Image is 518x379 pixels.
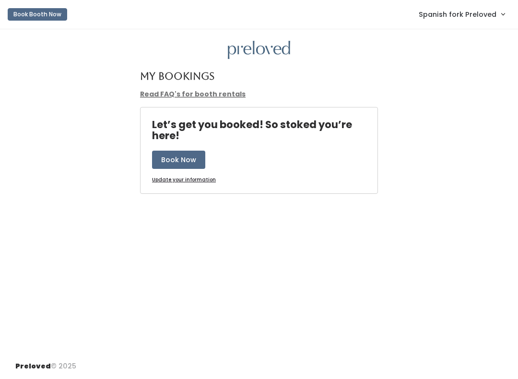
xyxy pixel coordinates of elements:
[152,176,216,183] u: Update your information
[409,4,514,24] a: Spanish fork Preloved
[419,9,496,20] span: Spanish fork Preloved
[15,361,51,371] span: Preloved
[228,41,290,59] img: preloved logo
[152,177,216,184] a: Update your information
[152,119,377,141] h4: Let’s get you booked! So stoked you’re here!
[8,4,67,25] a: Book Booth Now
[8,8,67,21] button: Book Booth Now
[152,151,205,169] button: Book Now
[140,89,246,99] a: Read FAQ's for booth rentals
[140,71,214,82] h4: My Bookings
[15,354,76,371] div: © 2025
